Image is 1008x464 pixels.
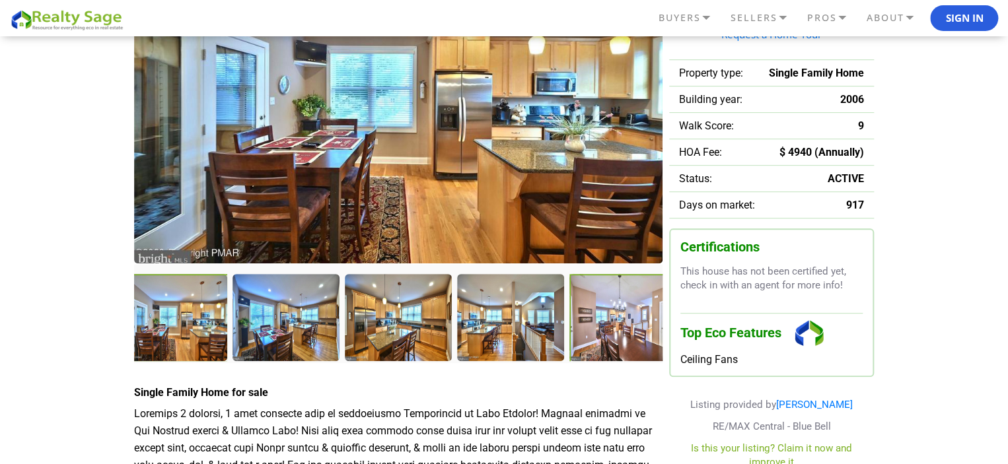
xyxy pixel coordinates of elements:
a: SELLERS [727,7,803,29]
h3: Top Eco Features [680,313,863,353]
a: ABOUT [863,7,930,29]
span: $ 4940 (Annually) [779,146,864,158]
span: Property type: [679,67,743,79]
span: ACTIVE [828,172,864,185]
span: Single Family Home [769,67,864,79]
span: 917 [846,199,864,211]
img: REALTY SAGE [10,8,129,31]
span: HOA Fee: [679,146,722,158]
a: PROS [803,7,863,29]
span: 9 [858,119,864,132]
span: Building year: [679,93,742,106]
a: Request a Home Tour [679,30,864,40]
span: Status: [679,172,712,185]
p: This house has not been certified yet, check in with an agent for more info! [680,265,863,293]
a: BUYERS [655,7,727,29]
span: 2006 [840,93,864,106]
div: Ceiling Fans [680,353,863,366]
span: Walk Score: [679,119,734,132]
button: Sign In [930,5,998,32]
span: Days on market: [679,199,755,211]
h3: Certifications [680,240,863,255]
span: Listing provided by [690,399,853,411]
h4: Single Family Home for sale [134,386,663,399]
span: RE/MAX Central - Blue Bell [713,420,831,432]
a: [PERSON_NAME] [776,399,853,411]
